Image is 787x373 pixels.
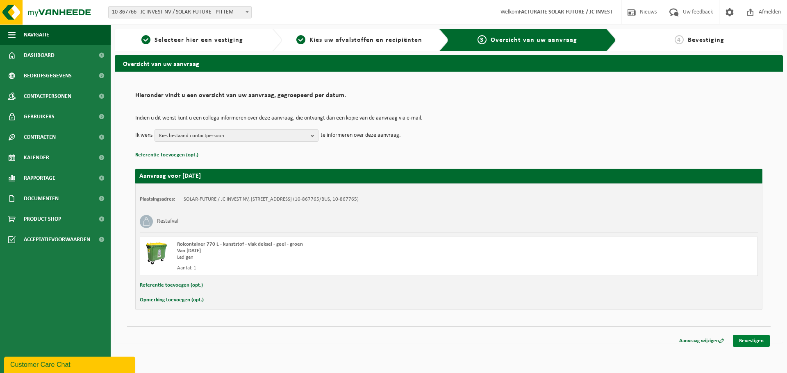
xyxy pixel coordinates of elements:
button: Referentie toevoegen (opt.) [135,150,198,161]
td: SOLAR-FUTURE / JC INVEST NV, [STREET_ADDRESS] (10-867765/BUS, 10-867765) [184,196,359,203]
strong: Plaatsingsadres: [140,197,175,202]
span: 10-867766 - JC INVEST NV / SOLAR-FUTURE - PITTEM [109,7,251,18]
a: Bevestigen [733,335,770,347]
button: Kies bestaand contactpersoon [155,129,318,142]
h3: Restafval [157,215,178,228]
span: Selecteer hier een vestiging [155,37,243,43]
span: Kies uw afvalstoffen en recipiënten [309,37,422,43]
span: Documenten [24,188,59,209]
h2: Overzicht van uw aanvraag [115,55,783,71]
strong: FACTURATIE SOLAR-FUTURE / JC INVEST [519,9,613,15]
span: Rapportage [24,168,55,188]
span: Gebruikers [24,106,55,127]
span: Product Shop [24,209,61,229]
span: Dashboard [24,45,55,66]
span: Contracten [24,127,56,147]
span: Kies bestaand contactpersoon [159,130,307,142]
span: Acceptatievoorwaarden [24,229,90,250]
span: Overzicht van uw aanvraag [491,37,577,43]
a: Aanvraag wijzigen [673,335,730,347]
div: Ledigen [177,254,482,261]
p: Indien u dit wenst kunt u een collega informeren over deze aanvraag, die ontvangt dan een kopie v... [135,115,762,121]
p: Ik wens [135,129,152,142]
button: Opmerking toevoegen (opt.) [140,295,204,305]
img: WB-0770-HPE-GN-50.png [144,241,169,266]
h2: Hieronder vindt u een overzicht van uw aanvraag, gegroepeerd per datum. [135,92,762,103]
span: Kalender [24,147,49,168]
span: 10-867766 - JC INVEST NV / SOLAR-FUTURE - PITTEM [108,6,252,18]
a: 1Selecteer hier een vestiging [119,35,266,45]
span: 4 [675,35,684,44]
a: 2Kies uw afvalstoffen en recipiënten [286,35,433,45]
strong: Aanvraag voor [DATE] [139,173,201,179]
span: 3 [478,35,487,44]
button: Referentie toevoegen (opt.) [140,280,203,291]
span: 1 [141,35,150,44]
span: Bedrijfsgegevens [24,66,72,86]
span: Contactpersonen [24,86,71,106]
span: Rolcontainer 770 L - kunststof - vlak deksel - geel - groen [177,242,303,247]
p: te informeren over deze aanvraag. [321,129,401,142]
iframe: chat widget [4,355,137,373]
div: Aantal: 1 [177,265,482,271]
strong: Van [DATE] [177,248,201,253]
span: Bevestiging [688,37,724,43]
span: Navigatie [24,25,49,45]
span: 2 [296,35,305,44]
